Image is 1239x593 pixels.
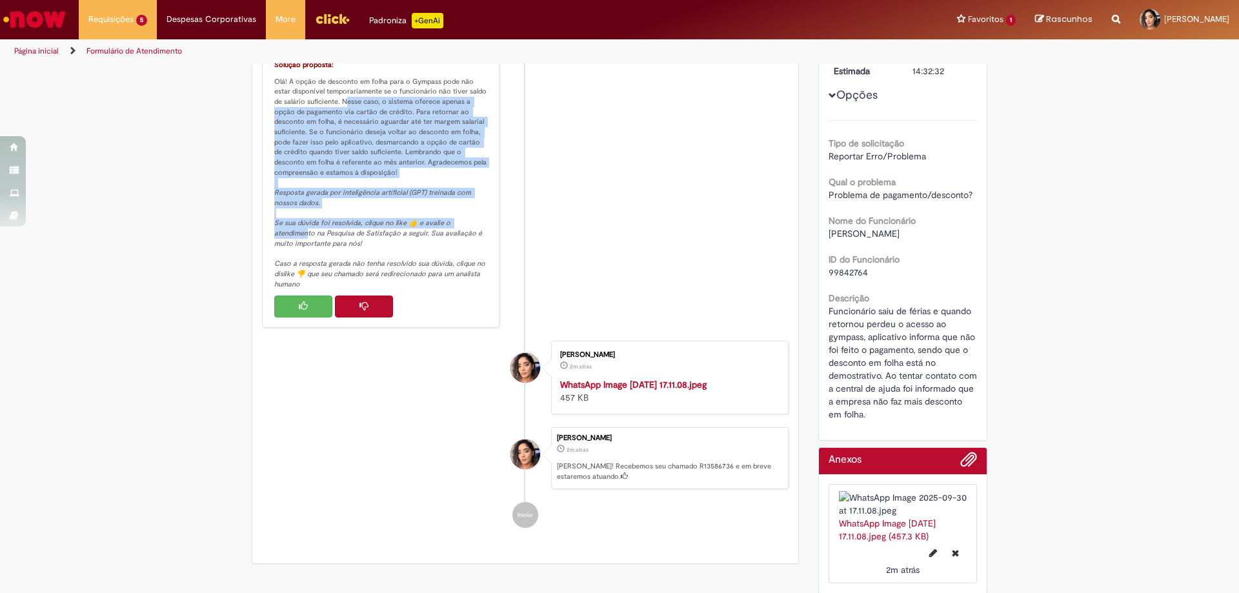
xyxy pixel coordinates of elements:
[960,451,977,474] button: Adicionar anexos
[560,379,707,390] a: WhatsApp Image [DATE] 17.11.08.jpeg
[567,446,589,454] span: 2m atrás
[922,543,945,563] button: Editar nome de arquivo WhatsApp Image 2025-09-30 at 17.11.08.jpeg
[136,15,147,26] span: 5
[274,60,489,289] p: Olá! A opção de desconto em folha para o Gympass pode não estar disponível temporariamente se o f...
[912,52,972,77] div: [DATE] 14:32:32
[510,439,540,469] div: Gabriella Meneses da Costa
[1046,13,1093,25] span: Rascunhos
[829,176,896,188] b: Qual o problema
[839,491,967,517] img: WhatsApp Image 2025-09-30 at 17.11.08.jpeg
[829,254,900,265] b: ID do Funcionário
[276,13,296,26] span: More
[274,188,487,288] em: Resposta gerada por inteligência artificial (GPT) treinada com nossos dados. Se sua dúvida foi re...
[315,9,350,28] img: click_logo_yellow_360x200.png
[968,13,1003,26] span: Favoritos
[829,228,900,239] span: [PERSON_NAME]
[560,378,775,404] div: 457 KB
[570,363,592,370] span: 2m atrás
[839,518,936,542] a: WhatsApp Image [DATE] 17.11.08.jpeg (457.3 KB)
[1035,14,1093,26] a: Rascunhos
[829,266,868,278] span: 99842764
[886,564,920,576] span: 2m atrás
[824,52,903,77] dt: Conclusão Estimada
[570,363,592,370] time: 01/10/2025 15:29:54
[10,39,816,63] ul: Trilhas de página
[829,150,926,162] span: Reportar Erro/Problema
[829,189,972,201] span: Problema de pagamento/desconto?
[829,137,904,149] b: Tipo de solicitação
[1,6,68,32] img: ServiceNow
[557,461,781,481] p: [PERSON_NAME]! Recebemos seu chamado R13586736 e em breve estaremos atuando.
[274,60,334,70] font: Solução proposta:
[829,215,916,226] b: Nome do Funcionário
[88,13,134,26] span: Requisições
[262,8,789,541] ul: Histórico de tíquete
[1006,15,1016,26] span: 1
[557,434,781,442] div: [PERSON_NAME]
[567,446,589,454] time: 01/10/2025 15:30:03
[262,427,789,489] li: Gabriella Meneses da Costa
[14,46,59,56] a: Página inicial
[510,353,540,383] div: Gabriella Meneses da Costa
[944,543,967,563] button: Excluir WhatsApp Image 2025-09-30 at 17.11.08.jpeg
[829,305,980,420] span: Funcionário saiu de férias e quando retornou perdeu o acesso ao gympass, aplicativo informa que n...
[412,13,443,28] p: +GenAi
[886,564,920,576] time: 01/10/2025 15:29:54
[86,46,182,56] a: Formulário de Atendimento
[829,454,861,466] h2: Anexos
[560,351,775,359] div: [PERSON_NAME]
[369,13,443,28] div: Padroniza
[1164,14,1229,25] span: [PERSON_NAME]
[829,292,869,304] b: Descrição
[166,13,256,26] span: Despesas Corporativas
